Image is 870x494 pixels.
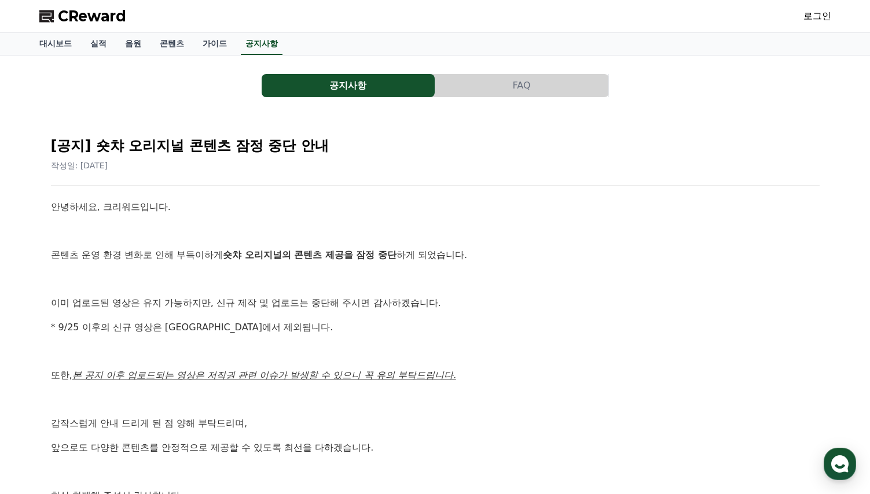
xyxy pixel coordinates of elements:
p: 이미 업로드된 영상은 유지 가능하지만, 신규 제작 및 업로드는 중단해 주시면 감사하겠습니다. [51,296,820,311]
a: 콘텐츠 [150,33,193,55]
a: 로그인 [803,9,831,23]
a: FAQ [435,74,609,97]
span: 작성일: [DATE] [51,161,108,170]
span: CReward [58,7,126,25]
p: 갑작스럽게 안내 드리게 된 점 양해 부탁드리며, [51,416,820,431]
button: FAQ [435,74,608,97]
p: * 9/25 이후의 신규 영상은 [GEOGRAPHIC_DATA]에서 제외됩니다. [51,320,820,335]
a: 실적 [81,33,116,55]
strong: 숏챠 오리지널의 콘텐츠 제공을 잠정 중단 [223,249,397,260]
a: 공지사항 [241,33,282,55]
p: 앞으로도 다양한 콘텐츠를 안정적으로 제공할 수 있도록 최선을 다하겠습니다. [51,440,820,455]
p: 안녕하세요, 크리워드입니다. [51,200,820,215]
button: 공지사항 [262,74,435,97]
a: CReward [39,7,126,25]
h2: [공지] 숏챠 오리지널 콘텐츠 잠정 중단 안내 [51,137,820,155]
u: 본 공지 이후 업로드되는 영상은 저작권 관련 이슈가 발생할 수 있으니 꼭 유의 부탁드립니다. [72,370,456,381]
a: 대시보드 [30,33,81,55]
a: 가이드 [193,33,236,55]
p: 또한, [51,368,820,383]
a: 음원 [116,33,150,55]
p: 콘텐츠 운영 환경 변화로 인해 부득이하게 하게 되었습니다. [51,248,820,263]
